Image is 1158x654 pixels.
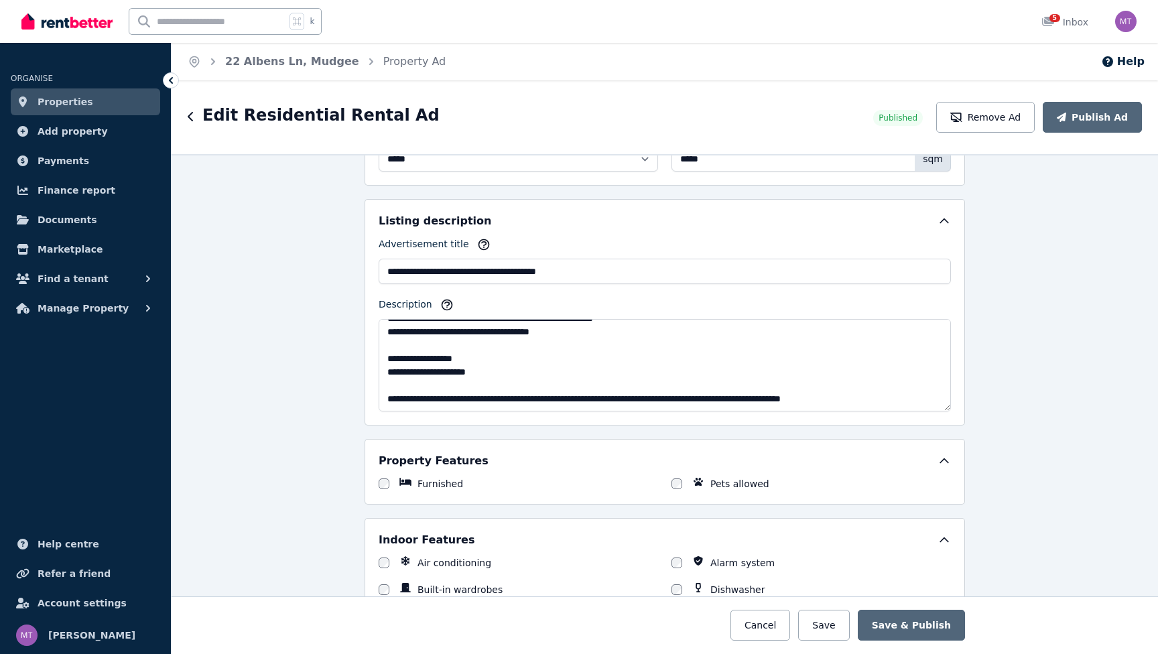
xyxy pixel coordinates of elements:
h5: Listing description [379,213,491,229]
span: Payments [38,153,89,169]
a: Property Ad [383,55,446,68]
span: Finance report [38,182,115,198]
span: ORGANISE [11,74,53,83]
a: Help centre [11,531,160,558]
div: Inbox [1041,15,1088,29]
span: Marketplace [38,241,103,257]
span: Refer a friend [38,566,111,582]
label: Furnished [417,477,463,490]
a: Add property [11,118,160,145]
a: Properties [11,88,160,115]
span: Account settings [38,595,127,611]
a: Refer a friend [11,560,160,587]
h5: Indoor Features [379,532,474,548]
h1: Edit Residential Rental Ad [202,105,440,126]
a: Account settings [11,590,160,616]
span: 5 [1049,14,1060,22]
span: Manage Property [38,300,129,316]
button: Publish Ad [1043,102,1142,133]
span: Published [879,113,917,123]
button: Save [798,610,849,641]
label: Dishwasher [710,583,765,596]
img: Matt Teague [1115,11,1137,32]
span: Help centre [38,536,99,552]
a: Documents [11,206,160,233]
button: Find a tenant [11,265,160,292]
button: Help [1101,54,1145,70]
span: Add property [38,123,108,139]
a: Payments [11,147,160,174]
label: Built-in wardrobes [417,583,503,596]
label: Description [379,298,432,316]
button: Remove Ad [936,102,1035,133]
label: Air conditioning [417,556,491,570]
a: Marketplace [11,236,160,263]
label: Advertisement title [379,237,469,256]
span: Properties [38,94,93,110]
button: Cancel [730,610,790,641]
a: Finance report [11,177,160,204]
img: Matt Teague [16,625,38,646]
h5: Property Features [379,453,489,469]
label: Alarm system [710,556,775,570]
button: Save & Publish [858,610,965,641]
span: [PERSON_NAME] [48,627,135,643]
img: RentBetter [21,11,113,31]
span: k [310,16,314,27]
a: 22 Albens Ln, Mudgee [225,55,359,68]
span: Find a tenant [38,271,109,287]
button: Manage Property [11,295,160,322]
label: Pets allowed [710,477,769,490]
nav: Breadcrumb [172,43,462,80]
span: Documents [38,212,97,228]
